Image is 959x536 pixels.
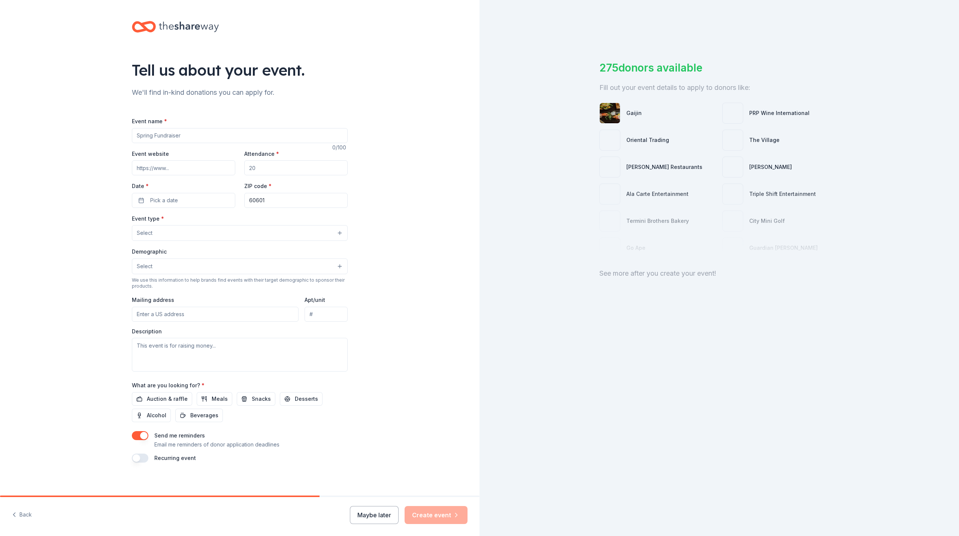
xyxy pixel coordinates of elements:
label: Date [132,182,235,190]
label: ZIP code [244,182,272,190]
div: Oriental Trading [626,136,669,145]
span: Auction & raffle [147,394,188,403]
span: Select [137,228,152,237]
div: 275 donors available [599,60,839,76]
button: Snacks [237,392,275,406]
label: What are you looking for? [132,382,205,389]
label: Event website [132,150,169,158]
label: Description [132,328,162,335]
input: Spring Fundraiser [132,128,348,143]
label: Demographic [132,248,167,255]
div: We use this information to help brands find events with their target demographic to sponsor their... [132,277,348,289]
input: https://www... [132,160,235,175]
div: Tell us about your event. [132,60,348,81]
div: Fill out your event details to apply to donors like: [599,82,839,94]
button: Select [132,258,348,274]
button: Maybe later [350,506,399,524]
label: Event type [132,215,164,222]
div: Gaijin [626,109,642,118]
label: Send me reminders [154,432,205,439]
div: See more after you create your event! [599,267,839,279]
img: photo for The Village [723,130,743,150]
label: Apt/unit [305,296,325,304]
img: photo for Cameron Mitchell Restaurants [600,157,620,177]
button: Pick a date [132,193,235,208]
label: Recurring event [154,455,196,461]
input: 20 [244,160,348,175]
img: photo for Kendra Scott [723,157,743,177]
img: photo for Oriental Trading [600,130,620,150]
div: PRP Wine International [749,109,810,118]
span: Beverages [190,411,218,420]
span: Desserts [295,394,318,403]
p: Email me reminders of donor application deadlines [154,440,279,449]
button: Beverages [175,409,223,422]
label: Attendance [244,150,279,158]
div: [PERSON_NAME] [749,163,792,172]
input: # [305,307,348,322]
button: Meals [197,392,232,406]
button: Back [12,507,32,523]
div: We'll find in-kind donations you can apply for. [132,87,348,99]
span: Snacks [252,394,271,403]
button: Auction & raffle [132,392,192,406]
label: Event name [132,118,167,125]
span: Select [137,262,152,271]
div: 0 /100 [332,143,348,152]
span: Alcohol [147,411,166,420]
span: Pick a date [150,196,178,205]
button: Alcohol [132,409,171,422]
div: [PERSON_NAME] Restaurants [626,163,702,172]
button: Select [132,225,348,241]
input: 12345 (U.S. only) [244,193,348,208]
label: Mailing address [132,296,174,304]
img: photo for PRP Wine International [723,103,743,123]
img: photo for Gaijin [600,103,620,123]
input: Enter a US address [132,307,299,322]
div: The Village [749,136,780,145]
span: Meals [212,394,228,403]
button: Desserts [280,392,323,406]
